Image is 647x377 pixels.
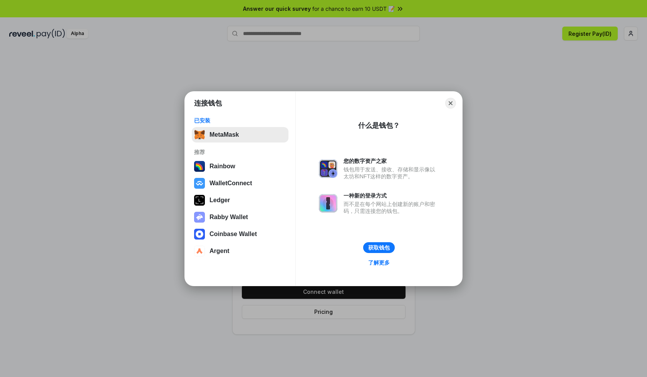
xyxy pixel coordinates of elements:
[192,127,288,142] button: MetaMask
[194,99,222,108] h1: 连接钱包
[445,98,456,109] button: Close
[368,244,390,251] div: 获取钱包
[319,159,337,178] img: svg+xml,%3Csvg%20xmlns%3D%22http%3A%2F%2Fwww.w3.org%2F2000%2Fsvg%22%20fill%3D%22none%22%20viewBox...
[210,163,235,170] div: Rainbow
[210,214,248,221] div: Rabby Wallet
[368,259,390,266] div: 了解更多
[192,209,288,225] button: Rabby Wallet
[344,166,439,180] div: 钱包用于发送、接收、存储和显示像以太坊和NFT这样的数字资产。
[344,158,439,164] div: 您的数字资产之家
[358,121,400,130] div: 什么是钱包？
[210,231,257,238] div: Coinbase Wallet
[210,197,230,204] div: Ledger
[194,129,205,140] img: svg+xml,%3Csvg%20fill%3D%22none%22%20height%3D%2233%22%20viewBox%3D%220%200%2035%2033%22%20width%...
[194,161,205,172] img: svg+xml,%3Csvg%20width%3D%22120%22%20height%3D%22120%22%20viewBox%3D%220%200%20120%20120%22%20fil...
[194,117,286,124] div: 已安装
[192,159,288,174] button: Rainbow
[344,201,439,214] div: 而不是在每个网站上创建新的账户和密码，只需连接您的钱包。
[192,226,288,242] button: Coinbase Wallet
[210,180,252,187] div: WalletConnect
[192,193,288,208] button: Ledger
[210,131,239,138] div: MetaMask
[364,258,394,268] a: 了解更多
[194,229,205,240] img: svg+xml,%3Csvg%20width%3D%2228%22%20height%3D%2228%22%20viewBox%3D%220%200%2028%2028%22%20fill%3D...
[344,192,439,199] div: 一种新的登录方式
[194,178,205,189] img: svg+xml,%3Csvg%20width%3D%2228%22%20height%3D%2228%22%20viewBox%3D%220%200%2028%2028%22%20fill%3D...
[194,149,286,156] div: 推荐
[192,176,288,191] button: WalletConnect
[194,195,205,206] img: svg+xml,%3Csvg%20xmlns%3D%22http%3A%2F%2Fwww.w3.org%2F2000%2Fsvg%22%20width%3D%2228%22%20height%3...
[210,248,230,255] div: Argent
[363,242,395,253] button: 获取钱包
[194,246,205,256] img: svg+xml,%3Csvg%20width%3D%2228%22%20height%3D%2228%22%20viewBox%3D%220%200%2028%2028%22%20fill%3D...
[192,243,288,259] button: Argent
[194,212,205,223] img: svg+xml,%3Csvg%20xmlns%3D%22http%3A%2F%2Fwww.w3.org%2F2000%2Fsvg%22%20fill%3D%22none%22%20viewBox...
[319,194,337,213] img: svg+xml,%3Csvg%20xmlns%3D%22http%3A%2F%2Fwww.w3.org%2F2000%2Fsvg%22%20fill%3D%22none%22%20viewBox...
